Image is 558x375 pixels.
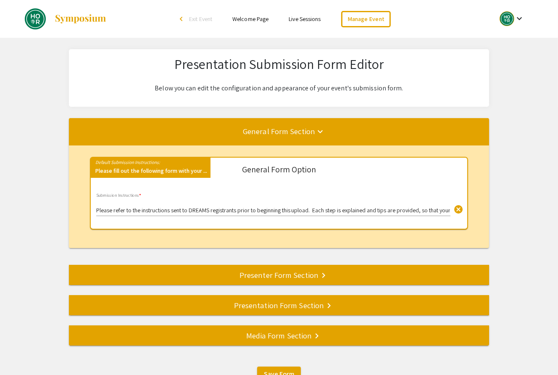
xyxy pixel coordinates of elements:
span: Exit Event [189,15,212,23]
button: Expand account dropdown [491,9,533,28]
div: arrow_back_ios [180,16,185,21]
div: General Form Section [69,125,489,137]
h2: Presentation Submission Form Editor [76,56,482,72]
mat-icon: Expand account dropdown [514,13,524,24]
img: Symposium by ForagerOne [54,14,107,24]
h5: General Form Option [242,164,316,174]
img: JHU: REAL Fall 2025 (formerly DREAMS) [25,8,46,29]
a: JHU: REAL Fall 2025 (formerly DREAMS) [25,8,107,29]
div: Presenter Form Section [69,269,489,281]
mat-expansion-panel-header: Presentation Form Section [69,295,489,315]
a: Welcome Page [232,15,268,23]
mat-icon: keyboard_arrow_right [318,270,329,280]
mat-icon: keyboard_arrow_right [324,301,334,311]
mat-icon: keyboard_arrow_right [312,331,322,341]
a: Live Sessions [289,15,321,23]
iframe: Chat [6,337,36,369]
div: Presentation Form Section [69,299,489,311]
a: Manage Event [341,11,391,27]
span: cancel [453,204,463,214]
mat-expansion-panel-header: Media Form Section [69,325,489,346]
div: General Form Section [69,145,489,248]
mat-icon: keyboard_arrow_down [315,127,325,137]
input: submission instructions [96,207,450,214]
mat-expansion-panel-header: General Form Section [69,118,489,145]
mat-label: Default Submission Instructions: [91,157,160,165]
div: Media Form Section [69,330,489,341]
p: Below you can edit the configuration and appearance of your event's submission form. [76,83,482,93]
div: Please fill out the following form with your ... [91,166,211,178]
mat-expansion-panel-header: Presenter Form Section [69,265,489,285]
button: clear [450,201,467,217]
